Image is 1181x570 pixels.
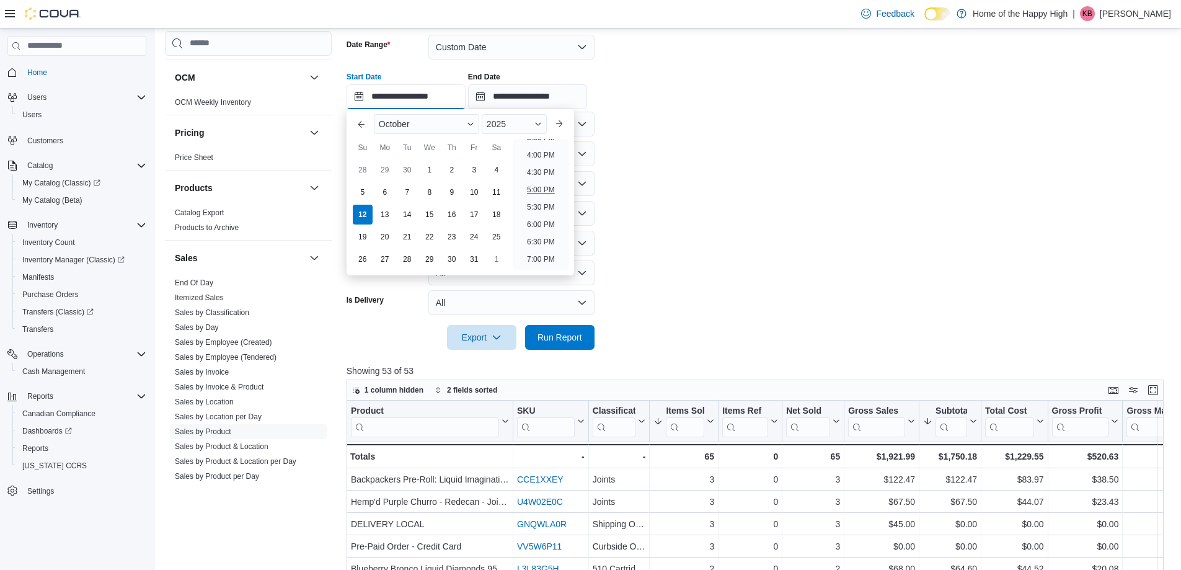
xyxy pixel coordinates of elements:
button: Users [2,89,151,106]
button: Inventory [22,218,63,233]
span: Home [22,65,146,80]
span: Customers [22,132,146,148]
a: Sales by Invoice [175,368,229,376]
div: $83.97 [985,472,1043,487]
button: My Catalog (Beta) [12,192,151,209]
span: Sales by Invoice & Product [175,382,263,392]
a: Inventory Manager (Classic) [12,251,151,269]
button: Next month [549,114,569,134]
div: Net Sold [786,406,830,437]
div: Fr [464,138,484,158]
a: VV5W6P11 [517,541,562,551]
div: day-6 [375,182,395,202]
div: day-28 [353,160,373,180]
a: U4W02E0C [517,497,563,507]
button: Inventory Count [12,234,151,251]
div: $38.50 [1051,472,1118,487]
div: 3 [786,494,840,509]
button: Purchase Orders [12,286,151,303]
a: Sales by Employee (Tendered) [175,353,276,362]
div: $1,921.99 [848,449,915,464]
a: [US_STATE] CCRS [17,458,92,473]
a: Manifests [17,270,59,285]
span: Inventory Count [17,235,146,250]
button: Reports [22,389,58,404]
a: Sales by Classification [175,308,249,317]
a: Products to Archive [175,223,239,232]
button: Items Sold [653,406,714,437]
a: Sales by Product & Location per Day [175,457,296,466]
div: day-1 [487,249,506,269]
span: Sales by Location per Day [175,412,262,422]
p: Home of the Happy High [973,6,1068,21]
li: 7:00 PM [522,252,560,267]
div: $122.47 [848,472,915,487]
button: Run Report [525,325,595,350]
label: Start Date [347,72,382,82]
div: Net Sold [786,406,830,417]
div: Items Sold [666,406,704,437]
button: Total Cost [985,406,1043,437]
h3: OCM [175,71,195,84]
button: 1 column hidden [347,383,428,398]
span: Reports [22,443,48,453]
li: 4:00 PM [522,148,560,163]
span: Products to Archive [175,223,239,233]
button: Transfers [12,321,151,338]
button: Users [22,90,51,105]
div: day-12 [353,205,373,225]
span: Inventory Manager (Classic) [22,255,125,265]
div: $520.63 [1051,449,1118,464]
li: 5:00 PM [522,182,560,197]
span: Manifests [22,272,54,282]
a: Inventory Count [17,235,80,250]
div: day-14 [397,205,417,225]
span: Sales by Employee (Created) [175,337,272,347]
span: Customers [27,136,63,146]
div: SKU URL [517,406,575,437]
div: Pricing [165,150,332,170]
span: Users [17,107,146,122]
div: day-9 [442,182,462,202]
div: day-13 [375,205,395,225]
span: Catalog Export [175,208,224,218]
div: day-7 [397,182,417,202]
span: Catalog [22,158,146,173]
span: Home [27,68,47,78]
div: $1,229.55 [985,449,1043,464]
div: 3 [786,472,840,487]
a: Transfers [17,322,58,337]
button: Display options [1126,383,1141,398]
a: Sales by Location per Day [175,412,262,421]
button: Net Sold [786,406,840,437]
a: Dashboards [17,424,77,439]
div: day-8 [420,182,440,202]
a: CCE1XXEY [517,474,564,484]
button: Catalog [2,157,151,174]
div: Classification [592,406,635,437]
button: Canadian Compliance [12,405,151,422]
div: Gross Profit [1051,406,1108,437]
a: Home [22,65,52,80]
span: Settings [27,486,54,496]
div: 3 [653,472,714,487]
div: day-5 [353,182,373,202]
div: day-19 [353,227,373,247]
div: day-1 [420,160,440,180]
span: Users [22,90,146,105]
a: Settings [22,484,59,499]
span: Reports [17,441,146,456]
a: Sales by Location [175,398,234,406]
button: Items Ref [722,406,778,437]
a: Users [17,107,46,122]
button: Open list of options [577,149,587,159]
div: Backpackers Pre-Roll: Liquid Imagination - Back Forty - Joints - 10 x 0.75g [351,472,509,487]
div: day-26 [353,249,373,269]
button: Settings [2,482,151,500]
button: Cash Management [12,363,151,380]
div: October, 2025 [352,159,508,270]
div: Button. Open the month selector. October is currently selected. [374,114,479,134]
button: Operations [22,347,69,362]
div: Totals [350,449,509,464]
